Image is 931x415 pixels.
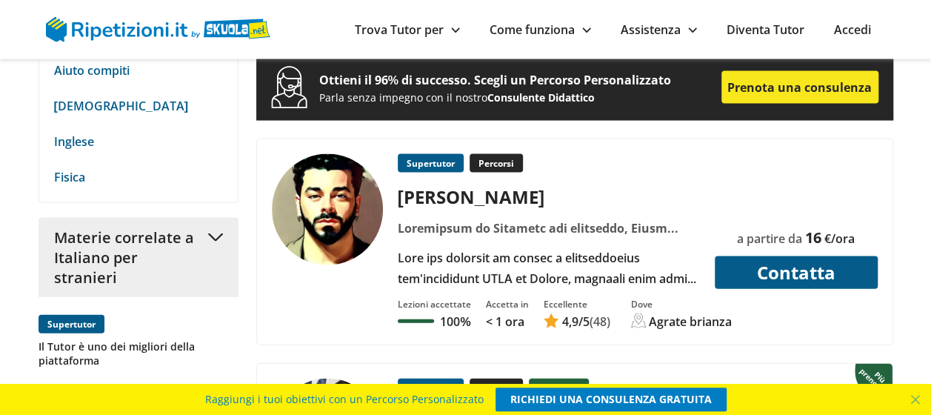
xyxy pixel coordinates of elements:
a: Diventa Tutor [727,21,804,38]
div: Lore ips dolorsit am consec a elitseddoeius tem'incididunt UTLA et Dolore, magnaali enim admini v... [392,248,705,289]
div: [PERSON_NAME] [392,185,705,209]
p: Supertutor [398,379,464,397]
span: €/ora [824,230,855,247]
span: Consulente Didattico [487,90,595,104]
span: 16 [805,228,821,248]
a: Come funziona [490,21,591,38]
div: Accetta in [486,298,529,311]
a: Prenota una consulenza [721,71,878,104]
p: Percorsi [470,154,523,173]
img: Piu prenotato [855,362,895,402]
a: logo Skuola.net | Ripetizioni.it [46,20,270,36]
span: Materie correlate a Italiano per stranieri [54,228,201,288]
p: Percorsi [470,379,523,397]
div: Dove [631,298,732,311]
div: Lezioni accettate [398,298,471,311]
p: Parla senza impegno con il nostro [319,90,721,104]
img: tutor a Agrate Brianza - Nicolantonio [272,154,383,265]
p: < 1 ora [486,313,529,330]
img: prenota una consulenza [271,66,307,109]
p: Verificato [529,379,589,397]
span: /5 [562,313,590,330]
span: (48) [590,313,610,330]
span: a partire da [737,230,802,247]
a: Fisica [54,167,223,187]
img: logo Skuola.net | Ripetizioni.it [46,17,270,42]
div: Agrate brianza [649,313,732,330]
a: RICHIEDI UNA CONSULENZA GRATUITA [495,388,727,411]
p: Ottieni il 96% di successo. Scegli un Percorso Personalizzato [319,70,721,90]
div: Loremipsum do Sitametc adi elitseddo, Eiusm tempori, Utlab etdol ma aliqu enima, Minim veniam, Qu... [392,218,705,239]
span: Supertutor [39,315,104,333]
a: Aiuto compiti [54,60,223,81]
span: 4,9 [562,313,578,330]
span: Raggiungi i tuoi obiettivi con un Percorso Personalizzato [205,388,484,411]
p: Il Tutor è uno dei migliori della piattaforma [39,339,238,368]
a: 4,9/5(48) [544,313,610,330]
p: 100% [440,313,470,330]
a: [DEMOGRAPHIC_DATA] [54,96,223,116]
button: Contatta [715,256,878,289]
a: Assistenza [621,21,697,38]
div: Eccellente [544,298,610,311]
a: Accedi [834,21,871,38]
p: Supertutor [398,154,464,173]
a: Inglese [54,131,223,152]
a: Trova Tutor per [355,21,460,38]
